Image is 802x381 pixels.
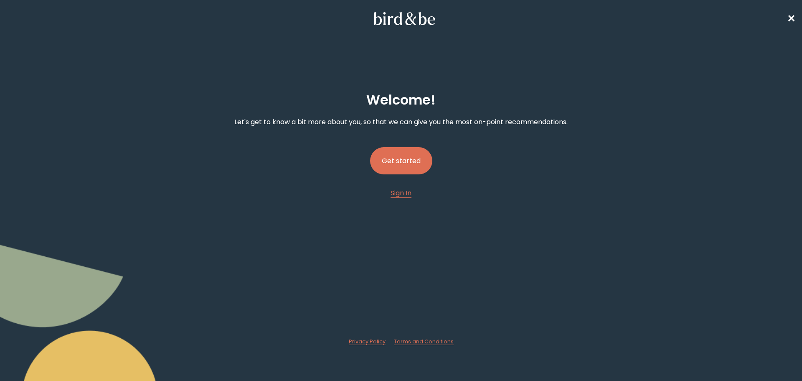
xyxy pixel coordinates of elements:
[787,12,795,26] span: ✕
[349,338,386,345] a: Privacy Policy
[394,338,454,345] a: Terms and Conditions
[366,90,436,110] h2: Welcome !
[370,134,432,188] a: Get started
[787,11,795,26] a: ✕
[370,147,432,174] button: Get started
[391,188,411,198] a: Sign In
[234,117,568,127] p: Let's get to know a bit more about you, so that we can give you the most on-point recommendations.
